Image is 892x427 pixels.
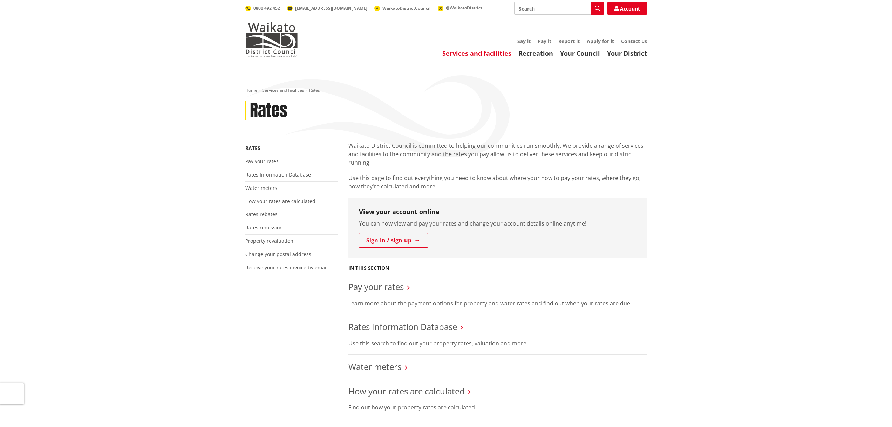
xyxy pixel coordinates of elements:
a: Say it [517,38,531,44]
a: How your rates are calculated [348,385,465,397]
p: Use this page to find out everything you need to know about where your how to pay your rates, whe... [348,174,647,191]
a: WaikatoDistrictCouncil [374,5,431,11]
span: WaikatoDistrictCouncil [382,5,431,11]
span: 0800 492 452 [253,5,280,11]
a: How your rates are calculated [245,198,315,205]
a: Pay your rates [348,281,404,292]
a: 0800 492 452 [245,5,280,11]
a: Report it [558,38,580,44]
a: Receive your rates invoice by email [245,264,328,271]
a: Water meters [348,361,401,372]
p: Use this search to find out your property rates, valuation and more. [348,339,647,347]
a: Property revaluation [245,237,293,244]
a: Apply for it [587,38,614,44]
a: Rates Information Database [348,321,457,332]
a: [EMAIL_ADDRESS][DOMAIN_NAME] [287,5,367,11]
a: Your District [607,49,647,57]
a: Pay it [538,38,551,44]
p: Waikato District Council is committed to helping our communities run smoothly. We provide a range... [348,142,647,167]
span: Rates [309,87,320,93]
a: Change your postal address [245,251,311,257]
a: Home [245,87,257,93]
span: @WaikatoDistrict [446,5,482,11]
a: Rates [245,145,260,151]
p: You can now view and pay your rates and change your account details online anytime! [359,219,636,228]
img: Waikato District Council - Te Kaunihera aa Takiwaa o Waikato [245,22,298,57]
p: Learn more about the payment options for property and water rates and find out when your rates ar... [348,299,647,308]
h3: View your account online [359,208,636,216]
input: Search input [514,2,604,15]
h1: Rates [250,101,287,121]
a: Sign-in / sign-up [359,233,428,248]
nav: breadcrumb [245,88,647,94]
h5: In this section [348,265,389,271]
a: Account [607,2,647,15]
a: @WaikatoDistrict [438,5,482,11]
p: Find out how your property rates are calculated. [348,403,647,412]
a: Services and facilities [442,49,511,57]
span: [EMAIL_ADDRESS][DOMAIN_NAME] [295,5,367,11]
a: Rates rebates [245,211,278,218]
a: Rates remission [245,224,283,231]
a: Contact us [621,38,647,44]
a: Water meters [245,185,277,191]
a: Rates Information Database [245,171,311,178]
a: Your Council [560,49,600,57]
a: Recreation [518,49,553,57]
a: Services and facilities [262,87,304,93]
a: Pay your rates [245,158,279,165]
